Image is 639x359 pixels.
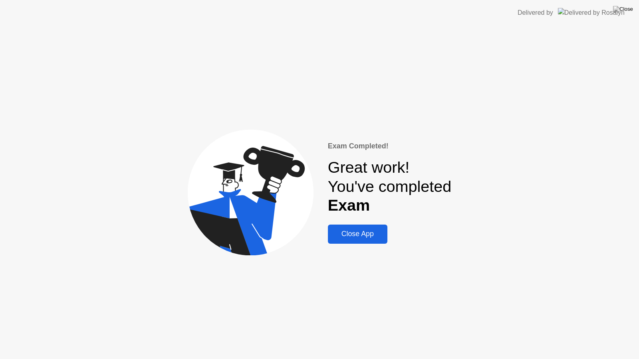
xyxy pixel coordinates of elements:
[328,225,387,244] button: Close App
[328,158,452,215] div: Great work! You've completed
[613,6,633,12] img: Close
[330,230,385,238] div: Close App
[558,8,625,17] img: Delivered by Rosalyn
[328,141,452,152] div: Exam Completed!
[518,8,553,18] div: Delivered by
[328,196,370,214] b: Exam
